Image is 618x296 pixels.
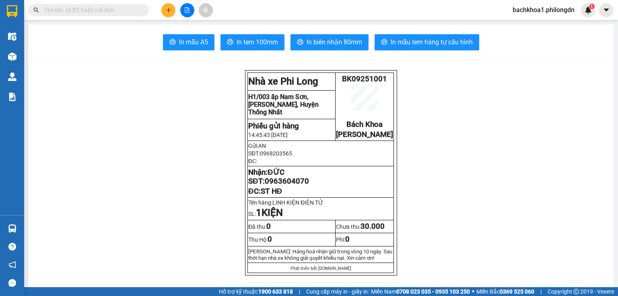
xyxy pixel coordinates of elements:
input: Tìm tên, số ĐT hoặc mã đơn [44,6,139,14]
span: Cung cấp máy in - giấy in: [306,287,369,296]
td: Thu Hộ: [248,233,336,246]
span: | [540,287,542,296]
span: Miền Bắc [476,287,534,296]
td: Chưa thu: [336,220,394,233]
strong: KIỆN [262,207,283,218]
strong: 0708 023 035 - 0935 103 250 [396,288,470,295]
span: Hỗ trợ kỹ thuật: [219,287,293,296]
img: icon-new-feature [585,6,592,14]
span: printer [297,39,303,46]
strong: 0369 525 060 [500,288,534,295]
span: printer [227,39,233,46]
button: plus [161,3,175,17]
span: notification [8,261,16,269]
span: ĐC: [248,158,257,164]
span: LINH KIỆN ĐIỆN TỬ [272,199,327,206]
span: caret-down [603,6,610,14]
span: 14:45:43 [DATE] [248,132,288,138]
span: 30.000 [360,222,385,231]
span: SL: [248,211,283,217]
span: ĐỨC [268,168,284,177]
span: Miền Nam [371,287,470,296]
sup: 1 [589,4,595,9]
img: warehouse-icon [8,52,16,61]
span: message [8,279,16,287]
span: In tem 100mm [237,37,278,47]
span: question-circle [8,243,16,250]
span: In biên nhận 80mm [307,37,362,47]
td: Đã thu: [248,220,336,233]
span: printer [381,39,387,46]
span: Phát triển bởi [DOMAIN_NAME] [290,266,351,271]
strong: Phiếu gửi hàng [248,122,299,130]
strong: Nhà xe Phi Long [248,76,318,87]
span: In mẫu tem hàng tự cấu hình [391,37,473,47]
button: file-add [180,3,194,17]
span: BK09251001 [342,75,387,83]
span: ⚪️ [472,290,474,293]
span: AN [258,143,266,149]
span: In mẫu A5 [179,37,208,47]
img: warehouse-icon [8,32,16,41]
td: Phí: [336,233,394,246]
span: H1/003 ấp Nam Sơn, [PERSON_NAME], Huyện Thống Nhất [248,93,319,116]
span: bachkhoa1.philongdn [506,5,581,15]
span: 0 [345,235,350,244]
span: search [33,7,39,13]
button: aim [199,3,213,17]
strong: 1900 633 818 [258,288,293,295]
span: 0968203565 [260,150,292,157]
span: printer [169,39,176,46]
span: Bách Khoa [346,120,383,129]
span: 1 [590,4,593,9]
span: plus [166,7,171,13]
span: file-add [184,7,190,13]
button: printerIn mẫu A5 [163,34,214,50]
span: 0 [268,235,272,244]
span: SĐT: [248,150,292,157]
p: Tên hàng: [248,199,393,206]
span: 1 [256,207,262,218]
button: caret-down [599,3,613,17]
img: logo-vxr [7,5,17,17]
span: copyright [573,289,579,294]
img: solution-icon [8,93,16,101]
span: 0963604070 [265,177,309,186]
button: printerIn tem 100mm [220,34,284,50]
span: aim [203,7,208,13]
span: [PERSON_NAME]: Hàng hoá nhận giữ trong vòng 10 ngày. Sau thời hạn nhà xe không giải quy... [248,248,392,261]
img: warehouse-icon [8,72,16,81]
img: warehouse-icon [8,224,16,233]
span: 0 [266,222,271,231]
button: printerIn mẫu tem hàng tự cấu hình [375,34,479,50]
span: ĐC: [248,187,282,196]
span: [PERSON_NAME] [336,130,393,139]
p: Gửi: [248,143,393,149]
span: ST HĐ [261,187,282,196]
span: | [299,287,300,296]
strong: Nhận: SĐT: [248,168,309,186]
button: printerIn biên nhận 80mm [290,34,369,50]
